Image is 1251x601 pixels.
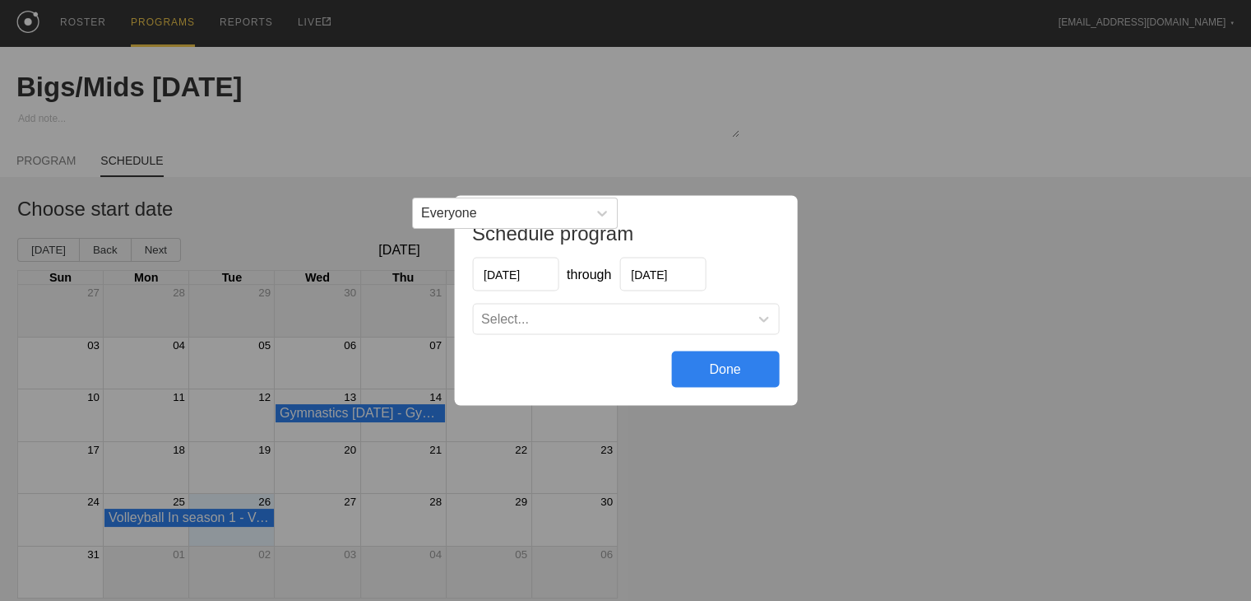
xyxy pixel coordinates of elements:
[567,267,611,281] span: through
[472,222,779,245] h1: Schedule program
[1169,522,1251,601] iframe: Chat Widget
[481,312,529,327] div: Select...
[671,352,779,388] div: Done
[421,206,477,221] div: Everyone
[619,258,706,291] input: End Date
[472,258,558,291] input: Start Date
